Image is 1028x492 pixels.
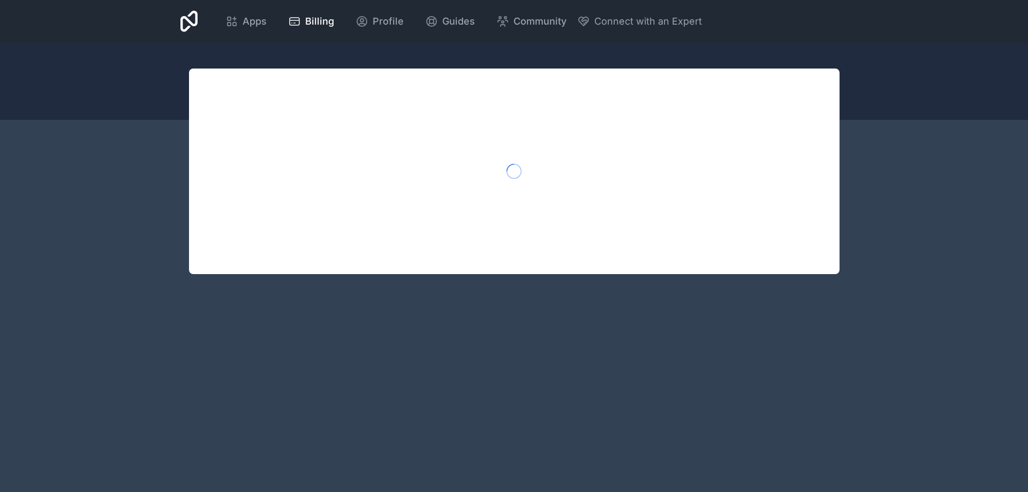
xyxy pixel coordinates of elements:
button: Connect with an Expert [577,14,702,29]
span: Apps [243,14,267,29]
span: Connect with an Expert [594,14,702,29]
a: Guides [417,10,483,33]
a: Apps [217,10,275,33]
span: Profile [373,14,404,29]
a: Profile [347,10,412,33]
span: Community [513,14,566,29]
span: Guides [442,14,475,29]
span: Billing [305,14,334,29]
a: Community [488,10,575,33]
a: Billing [279,10,343,33]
